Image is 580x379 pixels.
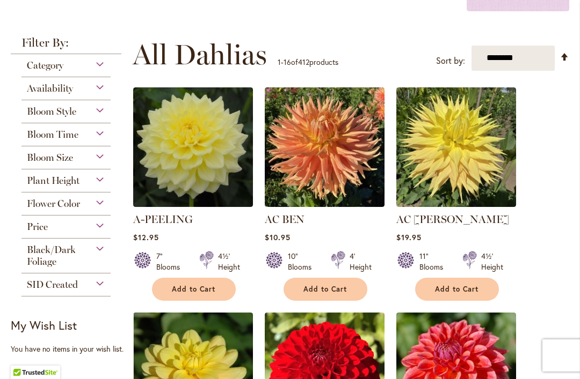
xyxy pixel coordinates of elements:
[481,251,503,272] div: 4½' Height
[133,232,159,242] span: $12.95
[27,129,78,140] span: Bloom Time
[298,57,309,67] span: 412
[156,251,186,272] div: 7" Blooms
[265,213,305,226] a: AC BEN
[133,39,267,71] span: All Dahlias
[415,278,499,301] button: Add to Cart
[265,87,385,207] img: AC BEN
[396,199,516,209] a: AC Jeri
[436,51,465,71] label: Sort by:
[265,199,385,209] a: AC BEN
[284,278,367,301] button: Add to Cart
[27,198,80,210] span: Flower Color
[27,244,76,267] span: Black/Dark Foliage
[396,87,516,207] img: AC Jeri
[152,278,236,301] button: Add to Cart
[27,221,48,233] span: Price
[172,285,216,294] span: Add to Cart
[396,232,422,242] span: $19.95
[27,106,76,117] span: Bloom Style
[11,37,121,54] strong: Filter By:
[396,213,509,226] a: AC [PERSON_NAME]
[435,285,479,294] span: Add to Cart
[218,251,240,272] div: 4½' Height
[288,251,318,272] div: 10" Blooms
[27,175,79,187] span: Plant Height
[265,232,291,242] span: $10.95
[133,199,253,209] a: A-Peeling
[303,285,347,294] span: Add to Cart
[350,251,372,272] div: 4' Height
[419,251,450,272] div: 11" Blooms
[27,152,73,164] span: Bloom Size
[27,60,63,71] span: Category
[11,344,127,354] div: You have no items in your wish list.
[278,54,338,71] p: - of products
[278,57,281,67] span: 1
[11,317,77,333] strong: My Wish List
[27,279,78,291] span: SID Created
[8,341,38,371] iframe: Launch Accessibility Center
[133,213,193,226] a: A-PEELING
[133,87,253,207] img: A-Peeling
[27,83,73,94] span: Availability
[284,57,291,67] span: 16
